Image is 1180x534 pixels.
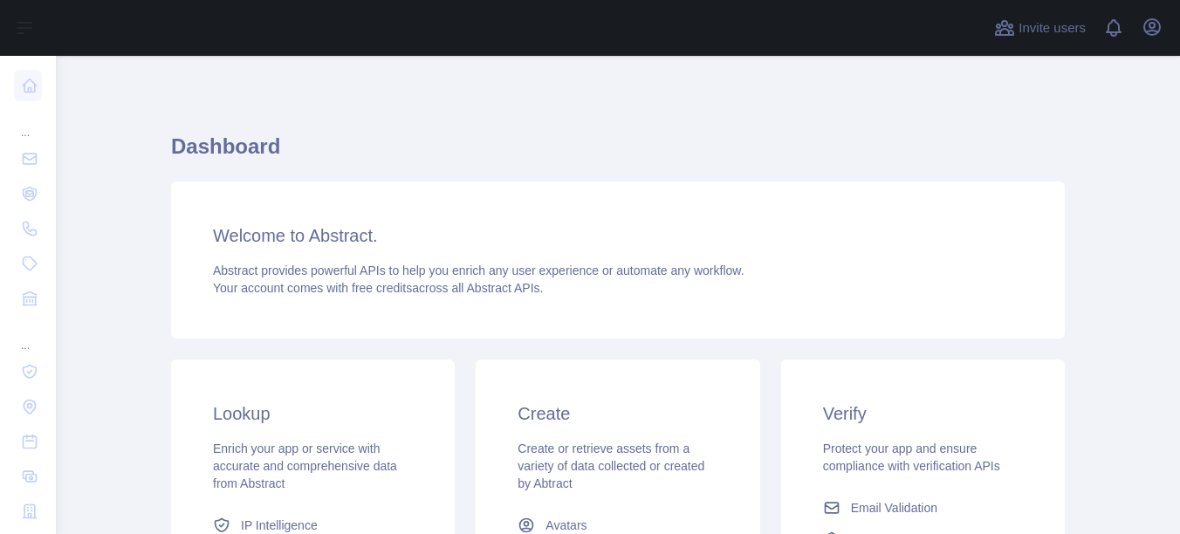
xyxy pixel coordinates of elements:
[518,401,717,426] h3: Create
[518,442,704,490] span: Create or retrieve assets from a variety of data collected or created by Abtract
[14,105,42,140] div: ...
[823,401,1023,426] h3: Verify
[1019,18,1086,38] span: Invite users
[213,442,397,490] span: Enrich your app or service with accurate and comprehensive data from Abstract
[823,442,1000,473] span: Protect your app and ensure compliance with verification APIs
[213,281,543,295] span: Your account comes with across all Abstract APIs.
[213,264,744,277] span: Abstract provides powerful APIs to help you enrich any user experience or automate any workflow.
[241,517,318,534] span: IP Intelligence
[171,133,1065,175] h1: Dashboard
[991,14,1089,42] button: Invite users
[816,492,1030,524] a: Email Validation
[213,401,413,426] h3: Lookup
[545,517,587,534] span: Avatars
[213,223,1023,248] h3: Welcome to Abstract.
[851,499,937,517] span: Email Validation
[352,281,412,295] span: free credits
[14,318,42,353] div: ...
